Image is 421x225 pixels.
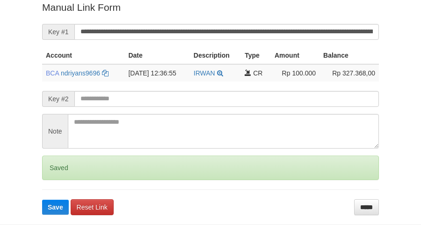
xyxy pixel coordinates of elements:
[271,64,319,82] td: Rp 100.000
[271,47,319,64] th: Amount
[319,47,379,64] th: Balance
[194,69,215,77] a: IRWAN
[241,47,271,64] th: Type
[42,114,68,149] span: Note
[253,69,262,77] span: CR
[46,69,59,77] span: BCA
[71,199,114,215] a: Reset Link
[48,203,63,211] span: Save
[42,156,379,180] div: Saved
[102,69,109,77] a: Copy ndriyans9696 to clipboard
[42,0,379,14] p: Manual Link Form
[77,203,108,211] span: Reset Link
[42,200,69,215] button: Save
[124,64,189,82] td: [DATE] 12:36:55
[42,47,124,64] th: Account
[42,91,74,107] span: Key #2
[319,64,379,82] td: Rp 327.368,00
[190,47,241,64] th: Description
[124,47,189,64] th: Date
[42,24,74,40] span: Key #1
[61,69,100,77] a: ndriyans9696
